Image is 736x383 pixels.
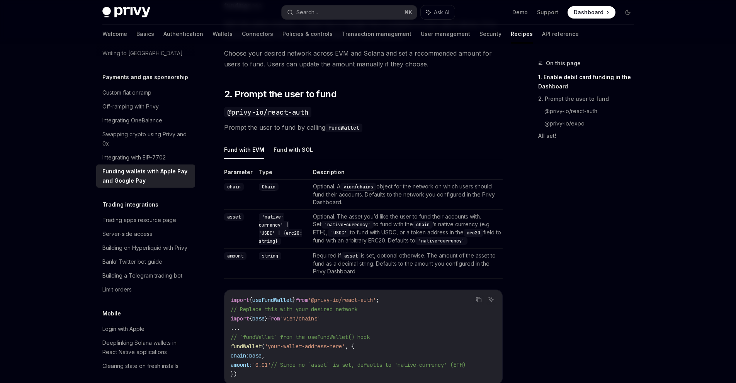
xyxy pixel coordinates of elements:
[96,255,195,269] a: Bankr Twitter bot guide
[102,324,144,334] div: Login with Apple
[321,221,374,229] code: 'native-currency'
[434,8,449,16] span: Ask AI
[546,59,581,68] span: On this page
[568,6,615,19] a: Dashboard
[464,229,483,237] code: erc20
[96,86,195,100] a: Custom fiat onramp
[136,25,154,43] a: Basics
[262,343,265,350] span: (
[310,210,503,249] td: Optional. The asset you’d like the user to fund their accounts with. Set to fund with the ’s nati...
[274,141,313,159] button: Fund with SOL
[512,8,528,16] a: Demo
[96,100,195,114] a: Off-ramping with Privy
[102,361,178,371] div: Clearing state on fresh installs
[282,25,333,43] a: Policies & controls
[249,352,262,359] span: base
[102,167,190,185] div: Funding wallets with Apple Pay and Google Pay
[224,141,264,159] button: Fund with EVM
[102,102,159,111] div: Off-ramping with Privy
[259,252,281,260] code: string
[262,352,265,359] span: ,
[231,343,262,350] span: fundWallet
[96,114,195,127] a: Integrating OneBalance
[376,297,379,303] span: ;
[474,295,484,305] button: Copy the contents from the code block
[308,297,376,303] span: '@privy-io/react-auth'
[231,324,240,331] span: ...
[231,371,237,378] span: })
[102,271,182,280] div: Building a Telegram trading bot
[224,168,256,180] th: Parameter
[542,25,579,43] a: API reference
[413,221,433,229] code: chain
[102,215,176,225] div: Trading apps resource page
[345,343,354,350] span: , {
[102,243,187,253] div: Building on Hyperliquid with Privy
[231,352,249,359] span: chain:
[102,130,190,148] div: Swapping crypto using Privy and 0x
[96,283,195,297] a: Limit orders
[544,117,640,130] a: @privy-io/expo
[265,343,345,350] span: 'your-wallet-address-here'
[224,213,244,221] code: asset
[224,48,503,69] span: Choose your desired network across EVM and Solana and set a recommended amount for users to fund....
[486,295,496,305] button: Ask AI
[249,315,252,322] span: {
[96,227,195,241] a: Server-side access
[224,183,244,191] code: chain
[96,336,195,359] a: Deeplinking Solana wallets in React Native applications
[102,285,132,294] div: Limit orders
[102,7,150,18] img: dark logo
[96,241,195,255] a: Building on Hyperliquid with Privy
[96,213,195,227] a: Trading apps resource page
[340,183,376,190] a: viem/chains
[96,359,195,373] a: Clearing state on fresh installs
[231,315,249,322] span: import
[259,213,302,245] code: 'native-currency' | 'USDC' | {erc20: string}
[310,168,503,180] th: Description
[102,25,127,43] a: Welcome
[252,361,271,368] span: '0.01'
[511,25,533,43] a: Recipes
[102,338,190,357] div: Deeplinking Solana wallets in React Native applications
[102,153,166,162] div: Integrating with EIP-7702
[342,25,411,43] a: Transaction management
[310,180,503,210] td: Optional. A object for the network on which users should fund their accounts. Defaults to the net...
[224,88,337,100] span: 2. Prompt the user to fund
[96,127,195,151] a: Swapping crypto using Privy and 0x
[231,297,249,303] span: import
[310,249,503,279] td: Required if is set, optional otherwise. The amount of the asset to fund as a decimal string. Defa...
[231,334,370,341] span: // `fundWallet` from the useFundWallet() hook
[574,8,603,16] span: Dashboard
[163,25,203,43] a: Authentication
[96,151,195,164] a: Integrating with EIP-7702
[259,183,279,191] code: Chain
[249,297,252,303] span: {
[102,200,158,209] h5: Trading integrations
[256,168,310,180] th: Type
[538,93,640,105] a: 2. Prompt the user to fund
[544,105,640,117] a: @privy-io/react-auth
[537,8,558,16] a: Support
[538,71,640,93] a: 1. Enable debit card funding in the Dashboard
[296,297,308,303] span: from
[259,183,279,190] a: Chain
[421,5,455,19] button: Ask AI
[102,73,188,82] h5: Payments and gas sponsorship
[280,315,320,322] span: 'viem/chains'
[271,361,466,368] span: // Since no `asset` is set, defaults to 'native-currency' (ETH)
[102,257,162,266] div: Bankr Twitter bot guide
[102,309,121,318] h5: Mobile
[292,297,296,303] span: }
[242,25,273,43] a: Connectors
[252,315,265,322] span: base
[252,297,292,303] span: useFundWallet
[622,6,634,19] button: Toggle dark mode
[224,252,246,260] code: amount
[102,88,151,97] div: Custom fiat onramp
[296,8,318,17] div: Search...
[224,122,503,133] span: Prompt the user to fund by calling
[102,116,162,125] div: Integrating OneBalance
[479,25,501,43] a: Security
[231,361,252,368] span: amount:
